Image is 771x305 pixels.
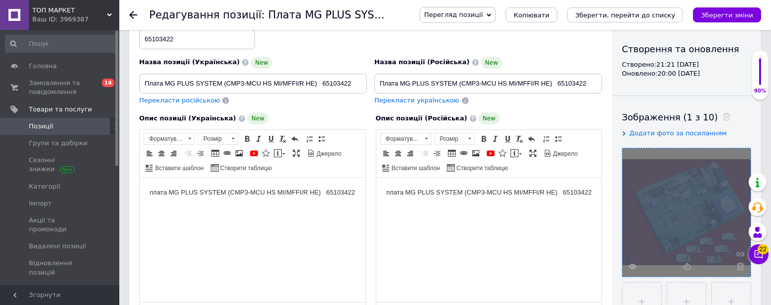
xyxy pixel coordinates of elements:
[254,133,264,144] a: Курсив (Ctrl+I)
[140,178,365,302] iframe: Редактор, CD1C6194-20DD-46C3-8D69-2BC2B0286EEE
[552,150,578,158] span: Джерело
[315,150,342,158] span: Джерело
[195,148,206,159] a: Збільшити відступ
[514,11,549,19] span: Копіювати
[622,43,751,55] div: Створення та оновлення
[380,133,431,145] a: Форматування
[139,74,367,94] input: Наприклад, H&M жіноча сукня зелена 38 розмір вечірня максі з блискітками
[446,148,457,159] a: Таблиця
[622,111,751,123] div: Зображення (1 з 10)
[470,148,481,159] a: Зображення
[393,148,404,159] a: По центру
[506,7,557,22] button: Копіювати
[29,242,86,251] span: Видалені позиції
[481,57,502,69] span: New
[509,148,523,159] a: Вставити повідомлення
[434,133,475,145] a: Розмір
[29,216,92,234] span: Акції та промокоди
[304,133,315,144] a: Вставити/видалити нумерований список
[222,148,233,159] a: Вставити/Редагувати посилання (Ctrl+L)
[154,164,204,173] span: Вставити шаблон
[251,57,272,69] span: New
[249,148,259,159] a: Додати відео з YouTube
[629,129,727,137] span: Додати фото за посиланням
[306,148,343,159] a: Джерело
[139,58,240,66] span: Назва позиції (Українська)
[455,164,508,173] span: Створити таблицю
[758,244,769,254] span: 22
[527,148,538,159] a: Максимізувати
[479,112,500,124] span: New
[139,97,220,104] span: Перекласти російською
[29,79,92,97] span: Замовлення та повідомлення
[514,133,525,144] a: Видалити форматування
[749,244,769,264] button: Чат з покупцем22
[209,162,273,173] a: Створити таблицю
[139,114,236,122] span: Опис позиції (Українська)
[156,148,167,159] a: По центру
[376,178,602,302] iframe: Редактор, 5777BAC7-731C-4F69-8DAB-4479ED8C26E5
[242,133,253,144] a: Жирний (Ctrl+B)
[29,156,92,174] span: Сезонні знижки
[260,148,271,159] a: Вставити іконку
[29,139,87,148] span: Групи та добірки
[502,133,513,144] a: Підкреслений (Ctrl+U)
[458,148,469,159] a: Вставити/Редагувати посилання (Ctrl+L)
[198,133,238,145] a: Розмір
[32,15,119,24] div: Ваш ID: 3969387
[381,133,422,144] span: Форматування
[219,164,272,173] span: Створити таблицю
[390,164,440,173] span: Вставити шаблон
[575,11,675,19] i: Зберегти, перейти до списку
[129,11,137,19] div: Повернутися назад
[490,133,501,144] a: Курсив (Ctrl+I)
[272,148,287,159] a: Вставити повідомлення
[29,199,52,208] span: Імпорт
[542,148,580,159] a: Джерело
[248,112,268,124] span: New
[198,133,228,144] span: Розмір
[435,133,465,144] span: Розмір
[374,58,470,66] span: Назва позиції (Російська)
[374,97,459,104] span: Перекласти українською
[376,114,467,122] span: Опис позиції (Російська)
[381,148,392,159] a: По лівому краю
[144,162,205,173] a: Вставити шаблон
[289,133,300,144] a: Повернути (Ctrl+Z)
[478,133,489,144] a: Жирний (Ctrl+B)
[374,74,602,94] input: Наприклад, H&M жіноча сукня зелена 38 розмір вечірня максі з блискітками
[210,148,221,159] a: Таблиця
[149,9,610,21] h1: Редагування позиції: Плата MG PLUS SYSTEM (CMP3-MCU HS MI/MFFI/R HE) 65103422
[485,148,496,159] a: Додати відео з YouTube
[29,182,60,191] span: Категорії
[183,148,194,159] a: Зменшити відступ
[752,88,768,95] div: 90%
[29,122,53,131] span: Позиції
[316,133,327,144] a: Вставити/видалити маркований список
[431,148,442,159] a: Збільшити відступ
[291,148,302,159] a: Максимізувати
[553,133,564,144] a: Вставити/видалити маркований список
[29,105,92,114] span: Товари та послуги
[526,133,537,144] a: Повернути (Ctrl+Z)
[445,162,510,173] a: Створити таблицю
[144,133,195,145] a: Форматування
[424,11,483,18] span: Перегляд позиції
[420,148,430,159] a: Зменшити відступ
[701,11,753,19] i: Зберегти зміни
[32,6,107,15] span: ТОП МАРКЕТ
[567,7,683,22] button: Зберегти, перейти до списку
[541,133,552,144] a: Вставити/видалити нумерований список
[168,148,179,159] a: По правому краю
[693,7,761,22] button: Зберегти зміни
[265,133,276,144] a: Підкреслений (Ctrl+U)
[29,259,92,277] span: Відновлення позицій
[144,133,185,144] span: Форматування
[144,148,155,159] a: По лівому краю
[752,50,769,100] div: 90% Якість заповнення
[497,148,508,159] a: Вставити іконку
[622,69,751,78] div: Оновлено: 20:00 [DATE]
[29,62,57,71] span: Головна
